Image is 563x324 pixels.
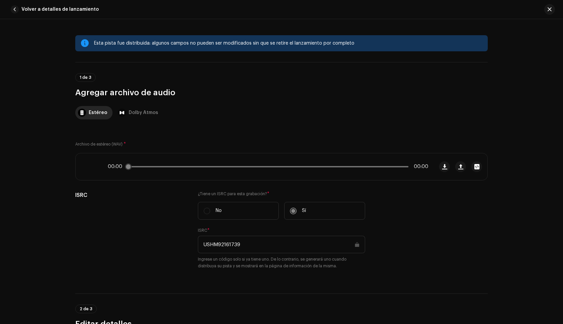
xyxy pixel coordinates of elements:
[216,207,222,214] p: No
[198,228,210,233] label: ISRC
[198,256,365,269] small: Ingrese un código solo si ya tiene uno. De lo contrario, se generará uno cuando distribuya su pis...
[129,106,158,119] div: Dolby Atmos
[198,191,365,197] label: ¿Tiene un ISRC para esta grabación?
[108,164,125,169] span: 00:00
[75,142,123,146] small: Archivo de estéreo (WAV)
[411,164,428,169] span: 00:00
[75,87,488,98] h3: Agregar archivo de audio
[75,191,187,199] h5: ISRC
[302,207,306,214] p: Sí
[198,236,365,253] input: ABXYZ#######
[94,39,482,47] div: Esta pista fue distribuida: algunos campos no pueden ser modificados sin que se retire el lanzami...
